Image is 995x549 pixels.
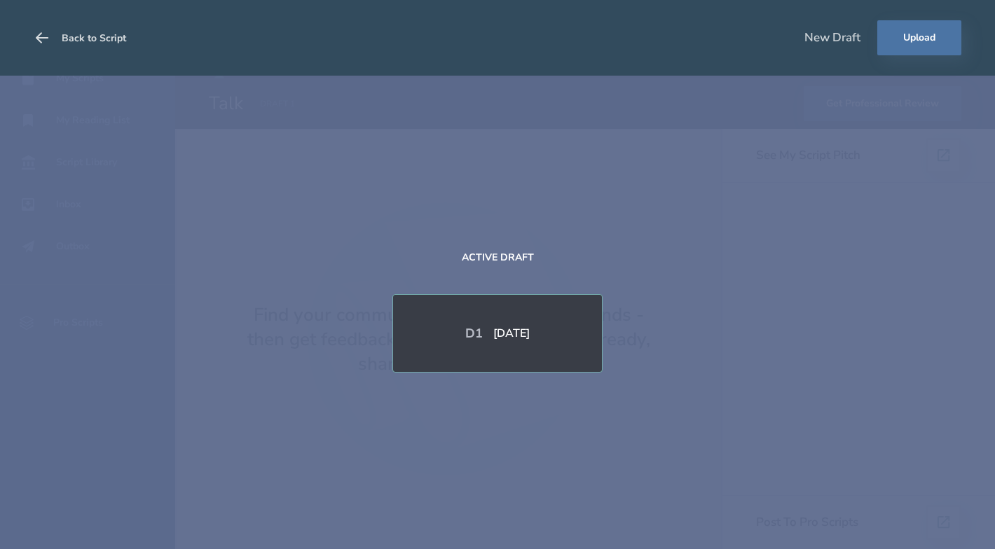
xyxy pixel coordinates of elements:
button: Back to Script [34,18,126,57]
div: New Draft [804,30,860,46]
div: [DATE] [493,328,530,339]
div: D 1 [465,326,493,341]
div: D1[DATE] [392,294,603,373]
button: Upload [877,20,961,55]
div: Active Draft [462,252,534,294]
